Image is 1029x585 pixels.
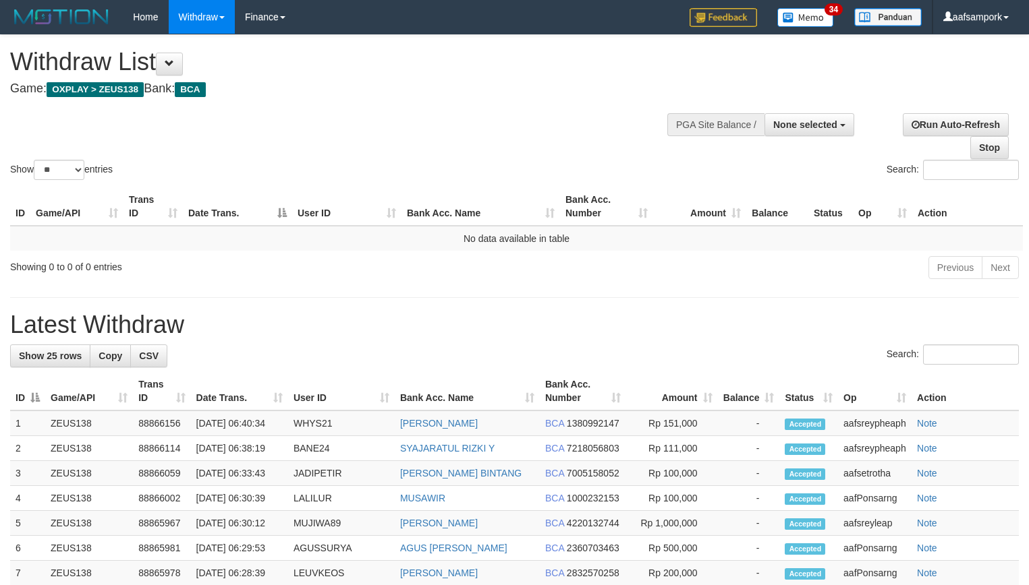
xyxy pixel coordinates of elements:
th: Date Trans.: activate to sort column ascending [191,372,288,410]
span: Copy 2832570258 to clipboard [567,567,619,578]
span: Copy 7218056803 to clipboard [567,443,619,454]
a: Note [917,468,937,479]
a: Run Auto-Refresh [903,113,1009,136]
a: CSV [130,344,167,367]
a: [PERSON_NAME] [400,418,478,429]
td: BANE24 [288,436,395,461]
td: [DATE] 06:33:43 [191,461,288,486]
span: Show 25 rows [19,350,82,361]
a: Previous [928,256,982,279]
th: Trans ID: activate to sort column ascending [123,187,183,226]
td: [DATE] 06:30:12 [191,511,288,536]
th: Bank Acc. Name: activate to sort column ascending [401,187,560,226]
th: Game/API: activate to sort column ascending [30,187,123,226]
td: 5 [10,511,45,536]
th: Amount: activate to sort column ascending [626,372,718,410]
th: Bank Acc. Number: activate to sort column ascending [560,187,653,226]
img: panduan.png [854,8,922,26]
a: Next [982,256,1019,279]
span: Copy 1380992147 to clipboard [567,418,619,429]
td: 88866156 [133,410,190,436]
div: Showing 0 to 0 of 0 entries [10,255,418,274]
td: Rp 1,000,000 [626,511,718,536]
div: PGA Site Balance / [667,113,764,136]
span: BCA [545,543,564,553]
a: Note [917,493,937,503]
th: Balance: activate to sort column ascending [718,372,780,410]
h1: Withdraw List [10,49,673,75]
td: aafPonsarng [838,536,912,561]
td: 88866114 [133,436,190,461]
td: - [718,461,780,486]
td: AGUSSURYA [288,536,395,561]
span: Accepted [785,518,825,530]
td: [DATE] 06:30:39 [191,486,288,511]
td: [DATE] 06:29:53 [191,536,288,561]
th: Bank Acc. Number: activate to sort column ascending [540,372,626,410]
th: Bank Acc. Name: activate to sort column ascending [395,372,540,410]
a: Note [917,418,937,429]
span: OXPLAY > ZEUS138 [47,82,144,97]
td: aafsetrotha [838,461,912,486]
a: [PERSON_NAME] [400,518,478,528]
span: Copy 2360703463 to clipboard [567,543,619,553]
img: Button%20Memo.svg [777,8,834,27]
td: ZEUS138 [45,536,133,561]
h4: Game: Bank: [10,82,673,96]
img: Feedback.jpg [690,8,757,27]
a: Stop [970,136,1009,159]
label: Show entries [10,160,113,180]
td: 88866002 [133,486,190,511]
td: 88866059 [133,461,190,486]
span: BCA [545,443,564,454]
a: [PERSON_NAME] BINTANG [400,468,522,479]
span: Copy 4220132744 to clipboard [567,518,619,528]
td: MUJIWA89 [288,511,395,536]
td: 2 [10,436,45,461]
td: WHYS21 [288,410,395,436]
th: Status: activate to sort column ascending [779,372,838,410]
td: Rp 100,000 [626,486,718,511]
a: AGUS [PERSON_NAME] [400,543,507,553]
td: Rp 500,000 [626,536,718,561]
th: Trans ID: activate to sort column ascending [133,372,190,410]
span: Copy [99,350,122,361]
td: aafsreypheaph [838,436,912,461]
td: 4 [10,486,45,511]
th: ID [10,187,30,226]
td: ZEUS138 [45,410,133,436]
td: ZEUS138 [45,461,133,486]
th: Balance [746,187,808,226]
td: 88865981 [133,536,190,561]
td: 6 [10,536,45,561]
td: ZEUS138 [45,486,133,511]
td: Rp 100,000 [626,461,718,486]
th: Action [912,372,1019,410]
span: BCA [175,82,205,97]
span: CSV [139,350,159,361]
td: - [718,410,780,436]
td: 3 [10,461,45,486]
span: None selected [773,119,837,130]
td: - [718,536,780,561]
span: Accepted [785,493,825,505]
input: Search: [923,160,1019,180]
td: 1 [10,410,45,436]
td: [DATE] 06:38:19 [191,436,288,461]
td: Rp 111,000 [626,436,718,461]
td: JADIPETIR [288,461,395,486]
input: Search: [923,344,1019,365]
span: BCA [545,518,564,528]
span: BCA [545,493,564,503]
td: - [718,511,780,536]
td: - [718,486,780,511]
th: Op: activate to sort column ascending [853,187,912,226]
span: Accepted [785,468,825,480]
label: Search: [887,160,1019,180]
td: [DATE] 06:40:34 [191,410,288,436]
th: Game/API: activate to sort column ascending [45,372,133,410]
span: Accepted [785,568,825,580]
th: Op: activate to sort column ascending [838,372,912,410]
span: Accepted [785,419,825,430]
td: - [718,436,780,461]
